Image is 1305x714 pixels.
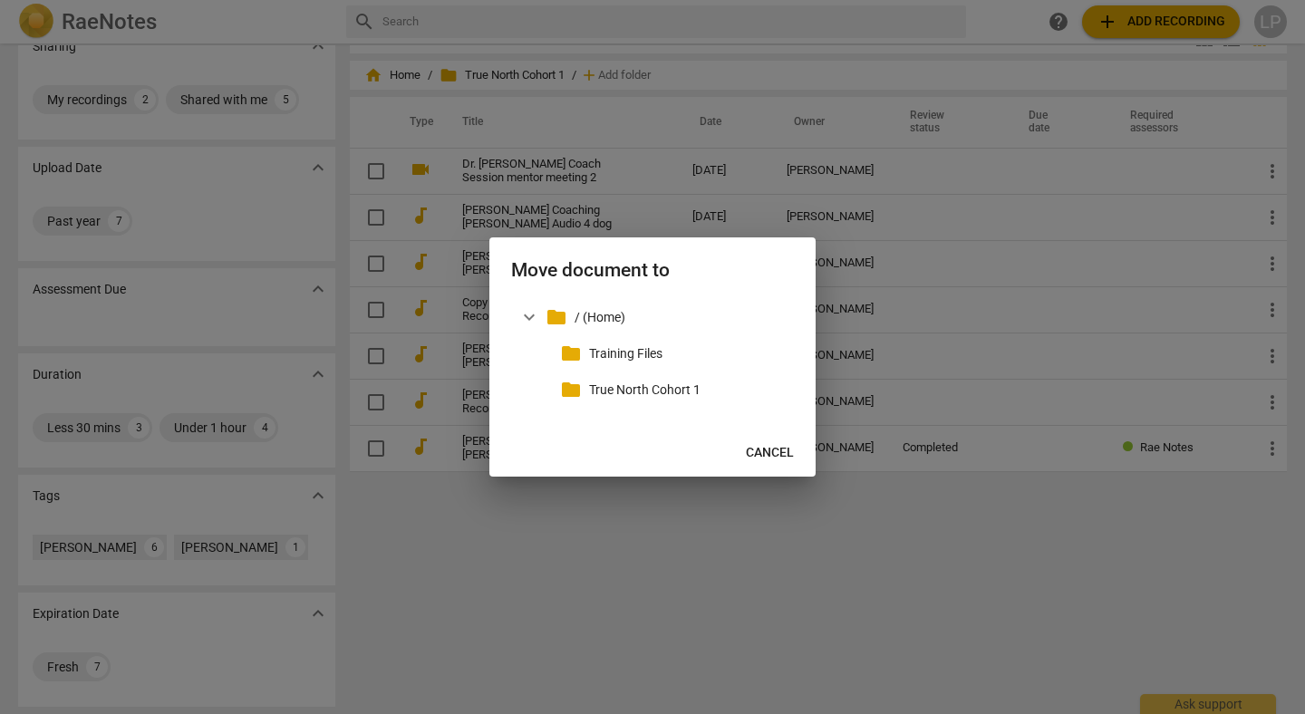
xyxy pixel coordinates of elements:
span: folder [560,343,582,364]
h2: Move document to [511,259,794,282]
span: folder [560,379,582,400]
p: True North Cohort 1 [589,381,787,400]
span: folder [546,306,567,328]
p: Training Files [589,344,787,363]
span: expand_more [518,306,540,328]
span: Cancel [746,444,794,462]
p: / (Home) [575,308,787,327]
button: Cancel [731,437,808,469]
